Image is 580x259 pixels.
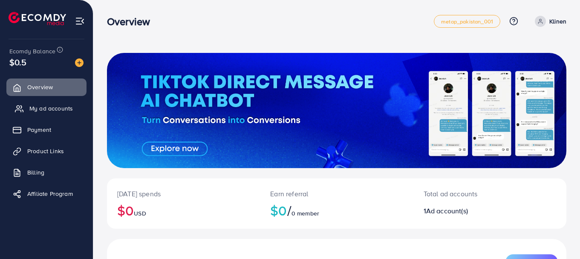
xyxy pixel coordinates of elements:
[29,104,73,113] span: My ad accounts
[27,83,53,91] span: Overview
[27,168,44,177] span: Billing
[27,189,73,198] span: Affiliate Program
[291,209,319,218] span: 0 member
[27,125,51,134] span: Payment
[544,221,574,253] iframe: Chat
[6,164,87,181] a: Billing
[6,121,87,138] a: Payment
[287,201,291,220] span: /
[6,79,87,96] a: Overview
[9,12,66,25] img: logo
[6,143,87,160] a: Product Links
[117,202,250,218] h2: $0
[6,185,87,202] a: Affiliate Program
[27,147,64,155] span: Product Links
[117,189,250,199] p: [DATE] spends
[434,15,500,28] a: metap_pakistan_001
[270,202,403,218] h2: $0
[424,207,518,215] h2: 1
[549,16,566,26] p: Klinen
[441,19,493,24] span: metap_pakistan_001
[107,15,157,28] h3: Overview
[75,58,84,67] img: image
[6,100,87,117] a: My ad accounts
[270,189,403,199] p: Earn referral
[75,16,85,26] img: menu
[9,56,27,68] span: $0.5
[424,189,518,199] p: Total ad accounts
[426,206,468,215] span: Ad account(s)
[134,209,146,218] span: USD
[531,16,566,27] a: Klinen
[9,47,55,55] span: Ecomdy Balance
